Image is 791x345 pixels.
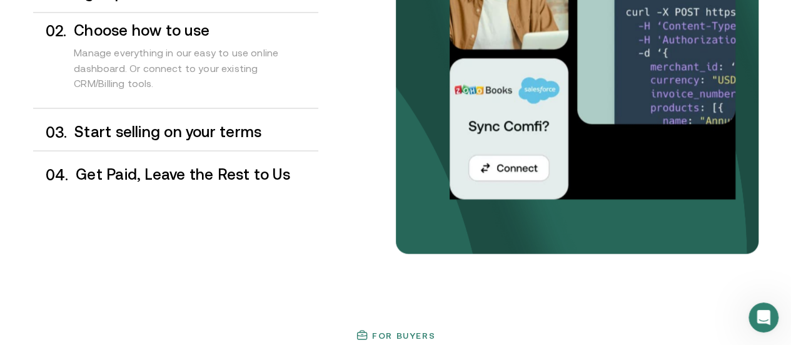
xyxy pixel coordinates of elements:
div: Manage everything in our easy to use online dashboard. Or connect to your existing CRM/Billing to... [74,39,318,103]
h3: Choose how to use [74,23,318,39]
div: 0 3 . [33,123,68,140]
iframe: Intercom live chat [748,302,778,332]
div: 0 4 . [33,166,69,183]
h3: Start selling on your terms [74,123,318,140]
h3: For buyers [372,330,435,340]
img: finance [356,329,368,341]
div: 0 2 . [33,23,67,103]
h3: Get Paid, Leave the Rest to Us [76,166,318,182]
